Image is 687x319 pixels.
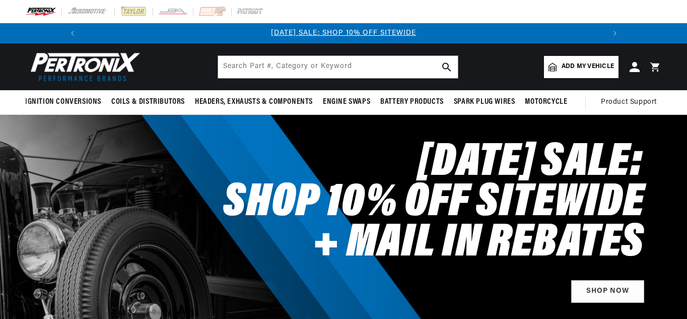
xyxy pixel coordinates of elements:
span: Motorcycle [525,97,567,107]
summary: Coils & Distributors [106,90,190,114]
summary: Motorcycle [520,90,572,114]
h2: [DATE] SALE: SHOP 10% OFF SITEWIDE + MAIL IN REBATES [214,143,644,264]
a: Add my vehicle [544,56,619,78]
div: Announcement [83,28,605,39]
a: [DATE] SALE: SHOP 10% OFF SITEWIDE [271,29,416,37]
div: 1 of 3 [83,28,605,39]
span: Add my vehicle [562,62,614,72]
button: search button [436,56,458,78]
button: Translation missing: en.sections.announcements.next_announcement [605,23,625,43]
button: Translation missing: en.sections.announcements.previous_announcement [62,23,83,43]
span: Coils & Distributors [111,97,185,107]
span: Ignition Conversions [25,97,101,107]
img: Pertronix [25,49,141,84]
summary: Battery Products [375,90,449,114]
summary: Headers, Exhausts & Components [190,90,318,114]
span: Engine Swaps [323,97,370,107]
input: Search Part #, Category or Keyword [218,56,458,78]
span: Headers, Exhausts & Components [195,97,313,107]
span: Product Support [601,97,657,108]
span: Battery Products [380,97,444,107]
summary: Ignition Conversions [25,90,106,114]
a: Shop Now [571,280,644,303]
summary: Spark Plug Wires [449,90,520,114]
summary: Product Support [601,90,662,114]
summary: Engine Swaps [318,90,375,114]
span: Spark Plug Wires [454,97,515,107]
